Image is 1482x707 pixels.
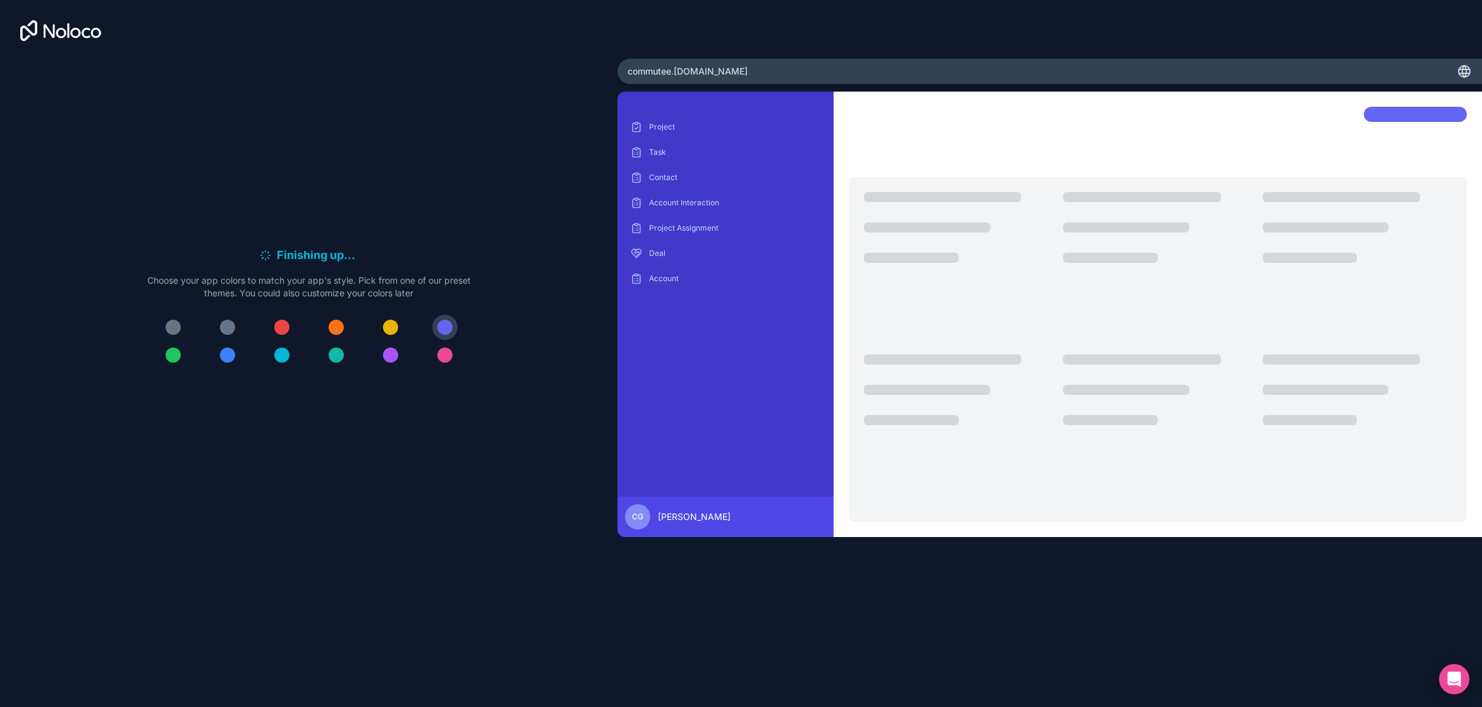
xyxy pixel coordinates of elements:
[277,246,359,264] h6: Finishing up
[649,248,821,258] p: Deal
[649,122,821,132] p: Project
[649,147,821,157] p: Task
[147,274,471,299] p: Choose your app colors to match your app's style. Pick from one of our preset themes. You could a...
[628,117,823,486] div: scrollable content
[649,198,821,208] p: Account Interaction
[632,512,643,522] span: CG
[649,223,821,233] p: Project Assignment
[649,172,821,183] p: Contact
[628,65,748,78] span: commutee .[DOMAIN_NAME]
[1439,664,1469,694] div: Open Intercom Messenger
[649,274,821,284] p: Account
[658,511,731,523] span: [PERSON_NAME]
